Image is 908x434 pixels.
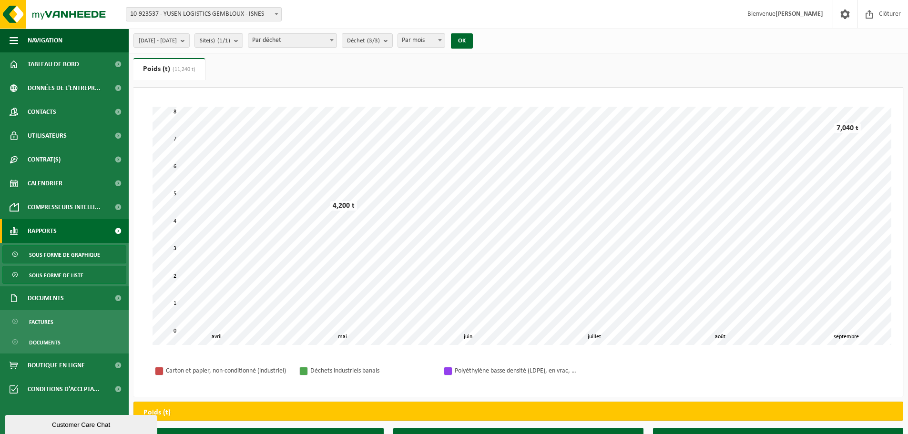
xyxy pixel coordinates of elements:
[455,365,579,377] div: Polyéthylène basse densité (LDPE), en vrac, coloré
[451,33,473,49] button: OK
[194,33,243,48] button: Site(s)(1/1)
[126,8,281,21] span: 10-923537 - YUSEN LOGISTICS GEMBLOUX - ISNES
[367,38,380,44] count: (3/3)
[134,402,180,423] h2: Poids (t)
[28,76,101,100] span: Données de l'entrepr...
[28,172,62,195] span: Calendrier
[775,10,823,18] strong: [PERSON_NAME]
[29,246,100,264] span: Sous forme de graphique
[133,33,190,48] button: [DATE] - [DATE]
[28,148,61,172] span: Contrat(s)
[29,333,61,352] span: Documents
[2,245,126,263] a: Sous forme de graphique
[28,377,100,401] span: Conditions d'accepta...
[166,365,290,377] div: Carton et papier, non-conditionné (industriel)
[2,266,126,284] a: Sous forme de liste
[200,34,230,48] span: Site(s)
[170,67,195,72] span: (11,240 t)
[2,333,126,351] a: Documents
[5,413,159,434] iframe: chat widget
[28,29,62,52] span: Navigation
[28,100,56,124] span: Contacts
[29,313,53,331] span: Factures
[398,33,445,48] span: Par mois
[133,58,205,80] a: Poids (t)
[139,34,177,48] span: [DATE] - [DATE]
[330,201,357,211] div: 4,200 t
[342,33,393,48] button: Déchet(3/3)
[28,195,101,219] span: Compresseurs intelli...
[347,34,380,48] span: Déchet
[126,7,282,21] span: 10-923537 - YUSEN LOGISTICS GEMBLOUX - ISNES
[834,123,861,133] div: 7,040 t
[2,313,126,331] a: Factures
[28,353,85,377] span: Boutique en ligne
[398,34,445,47] span: Par mois
[28,124,67,148] span: Utilisateurs
[28,52,79,76] span: Tableau de bord
[248,33,337,48] span: Par déchet
[217,38,230,44] count: (1/1)
[248,34,337,47] span: Par déchet
[310,365,434,377] div: Déchets industriels banals
[28,286,64,310] span: Documents
[28,219,57,243] span: Rapports
[29,266,83,284] span: Sous forme de liste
